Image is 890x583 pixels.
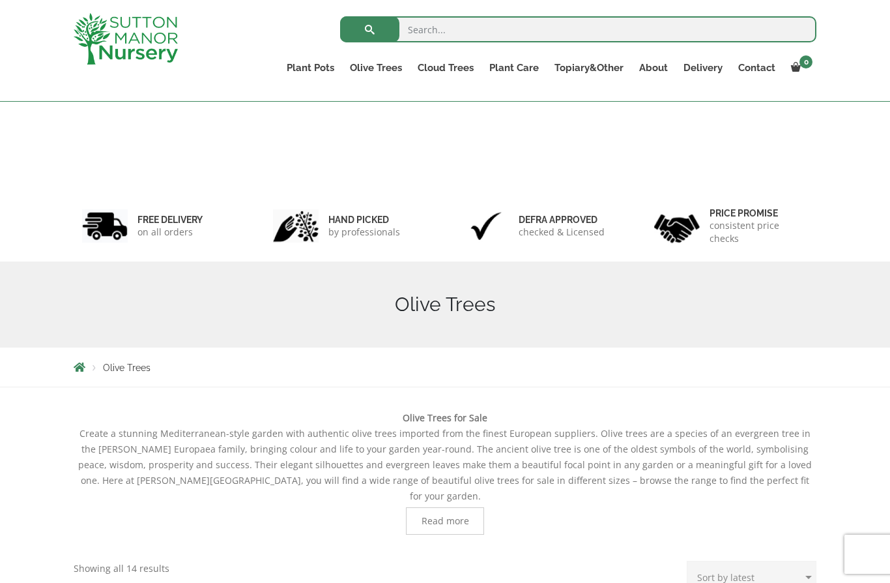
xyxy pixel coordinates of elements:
[783,59,816,77] a: 0
[481,59,547,77] a: Plant Care
[410,59,481,77] a: Cloud Trees
[403,411,487,424] b: Olive Trees for Sale
[74,13,178,65] img: logo
[519,214,605,226] h6: Defra approved
[342,59,410,77] a: Olive Trees
[74,410,816,535] div: Create a stunning Mediterranean-style garden with authentic olive trees imported from the finest ...
[463,209,509,243] img: 3.jpg
[328,226,400,239] p: by professionals
[74,293,816,316] h1: Olive Trees
[676,59,730,77] a: Delivery
[631,59,676,77] a: About
[273,209,319,243] img: 2.jpg
[103,363,151,373] span: Olive Trees
[547,59,631,77] a: Topiary&Other
[74,561,169,576] p: Showing all 14 results
[799,55,812,68] span: 0
[340,16,816,42] input: Search...
[137,226,203,239] p: on all orders
[328,214,400,226] h6: hand picked
[710,207,809,219] h6: Price promise
[730,59,783,77] a: Contact
[74,362,816,372] nav: Breadcrumbs
[82,209,128,243] img: 1.jpg
[654,206,700,246] img: 4.jpg
[137,214,203,226] h6: FREE DELIVERY
[279,59,342,77] a: Plant Pots
[422,516,469,526] span: Read more
[710,219,809,245] p: consistent price checks
[519,226,605,239] p: checked & Licensed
